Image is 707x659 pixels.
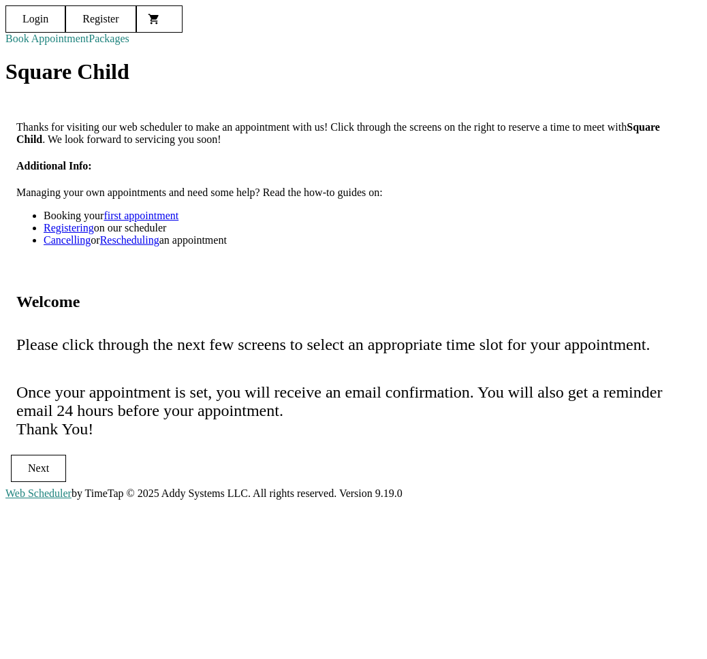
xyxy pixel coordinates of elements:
li: or an appointment [44,234,691,246]
a: first appointment [104,210,178,221]
h2: Welcome [16,293,80,311]
a: Registering [44,222,94,234]
li: on our scheduler [44,222,691,234]
button: Next [11,455,66,482]
button: Register [65,5,136,33]
strong: Square Child [16,121,660,145]
span: Please click through the next few screens to select an appropriate time slot for your appointment. [16,336,650,353]
span: Register [82,13,119,25]
span: Login [22,13,48,25]
h4: Additional Info: [16,160,691,172]
a: Rescheduling [100,234,159,246]
span: Once your appointment is set, you will receive an email confirmation. You will also get a reminde... [16,383,662,438]
button: Show Cart [136,5,183,33]
p: Thanks for visiting our web scheduler to make an appointment with us! Click through the screens o... [16,121,691,146]
li: Booking your [44,210,691,222]
div: by TimeTap © 2025 Addy Systems LLC. All rights reserved. Version 9.19.0 [5,487,702,500]
h1: Square Child [5,59,702,84]
span: Next [28,462,49,475]
a: Book Appointment [5,33,89,44]
p: Managing your own appointments and need some help? Read the how-to guides on: [16,187,691,199]
a: Packages [89,33,129,44]
a: Cancelling [44,234,91,246]
a: Web Scheduler [5,487,72,499]
button: Login [5,5,65,33]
